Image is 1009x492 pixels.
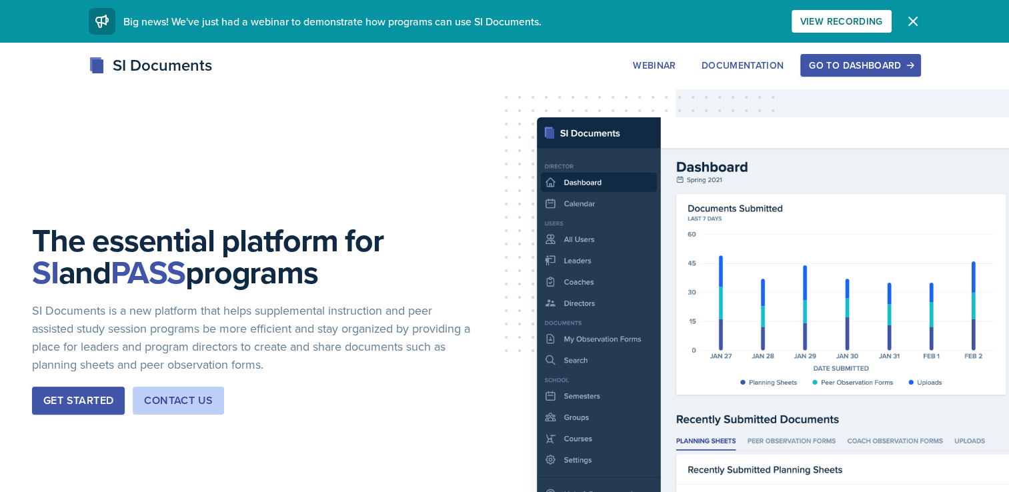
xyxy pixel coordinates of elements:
[32,387,125,415] button: Get Started
[123,14,542,29] span: Big news! We've just had a webinar to demonstrate how programs can use SI Documents.
[43,393,113,409] div: Get Started
[693,54,793,77] button: Documentation
[633,60,676,71] div: Webinar
[800,54,920,77] button: Go to Dashboard
[702,60,784,71] div: Documentation
[809,60,912,71] div: Go to Dashboard
[792,10,892,33] button: View Recording
[89,53,212,77] div: SI Documents
[144,393,213,409] div: Contact Us
[624,54,684,77] button: Webinar
[133,387,224,415] button: Contact Us
[800,16,883,27] div: View Recording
